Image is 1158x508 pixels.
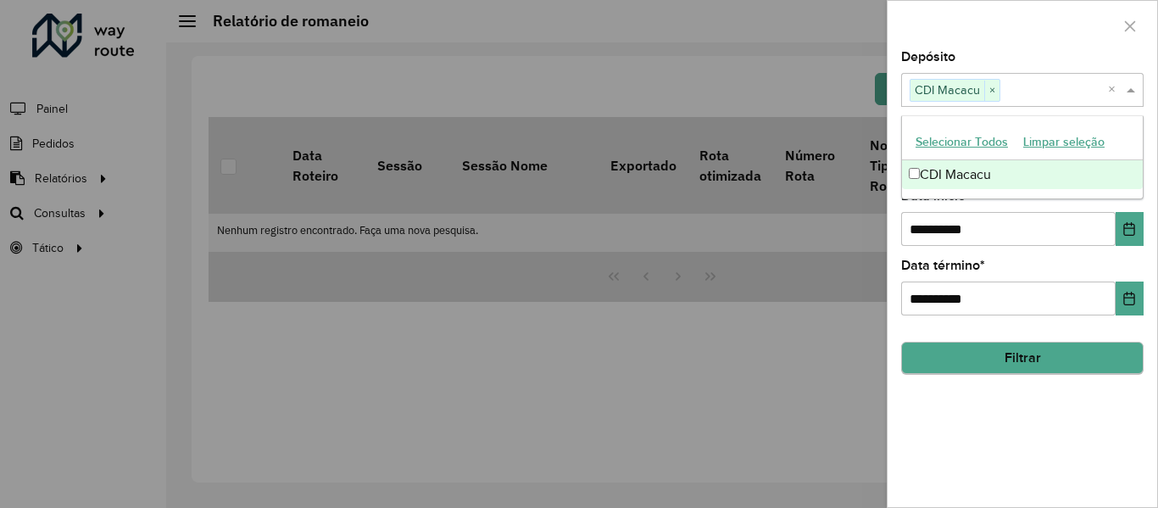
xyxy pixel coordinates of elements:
[908,129,1016,155] button: Selecionar Todos
[984,81,999,101] span: ×
[1116,282,1144,315] button: Choose Date
[1116,212,1144,246] button: Choose Date
[901,342,1144,374] button: Filtrar
[902,160,1143,189] div: CDI Macacu
[910,80,984,100] span: CDI Macacu
[1108,80,1122,100] span: Clear all
[901,255,985,276] label: Data término
[901,47,955,67] label: Depósito
[901,115,1144,199] ng-dropdown-panel: Options list
[1016,129,1112,155] button: Limpar seleção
